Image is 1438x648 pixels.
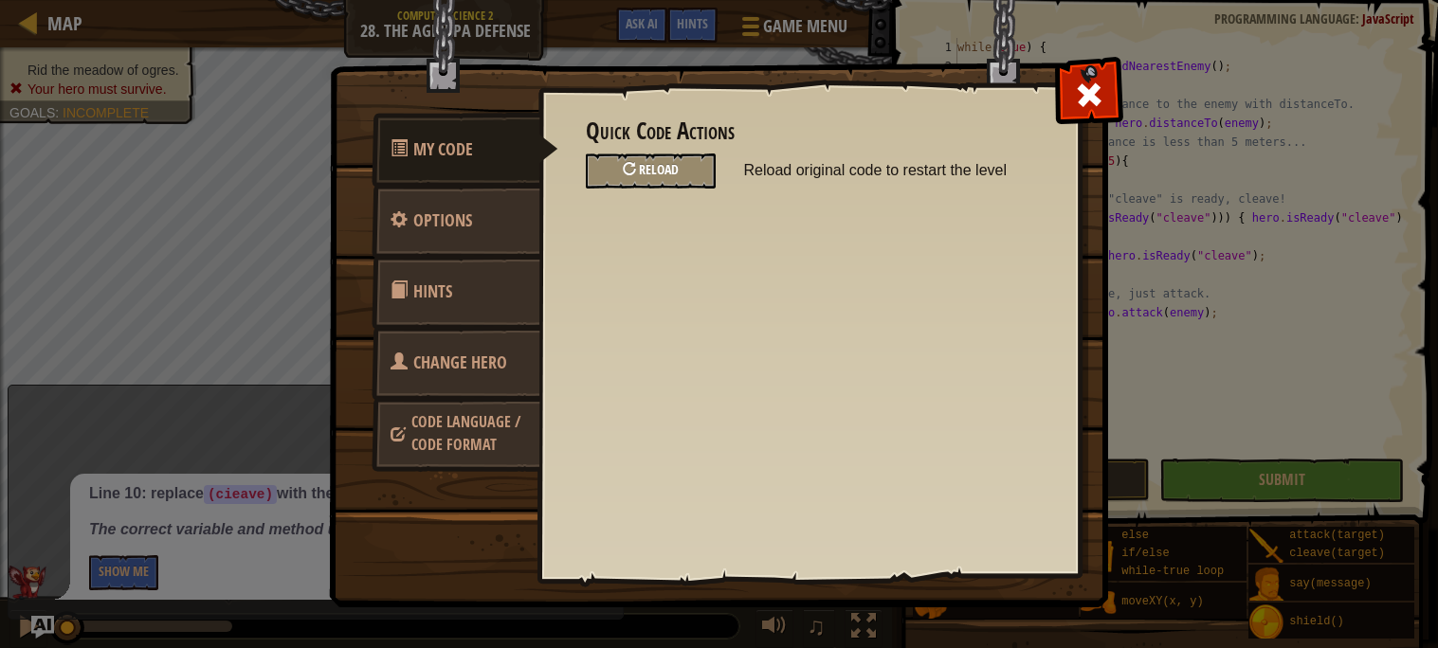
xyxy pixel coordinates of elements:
span: Quick Code Actions [413,137,473,161]
span: Reload original code to restart the level [744,153,1032,188]
a: My Code [372,113,558,187]
span: Choose hero, language [411,411,520,455]
h3: Quick Code Actions [586,118,1032,144]
span: Configure settings [413,208,472,232]
span: Reload [639,160,679,178]
a: Options [372,184,540,258]
span: Choose hero, language [413,351,507,374]
span: Hints [413,279,452,303]
div: Reload original code to restart the level [586,153,716,189]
